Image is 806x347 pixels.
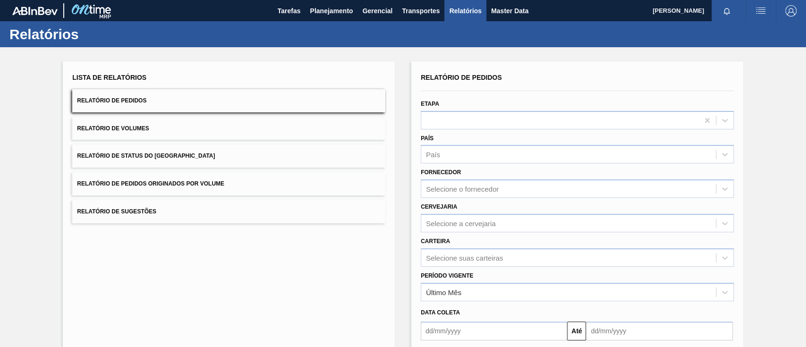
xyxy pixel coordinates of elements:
span: Planejamento [310,5,353,17]
h1: Relatórios [9,29,177,40]
span: Relatório de Pedidos [421,74,502,81]
span: Data coleta [421,309,460,316]
button: Relatório de Sugestões [72,200,385,223]
label: Período Vigente [421,272,473,279]
label: Fornecedor [421,169,461,176]
label: País [421,135,433,142]
span: Transportes [402,5,440,17]
img: userActions [755,5,766,17]
span: Tarefas [278,5,301,17]
button: Notificações [712,4,742,17]
label: Cervejaria [421,203,457,210]
button: Relatório de Status do [GEOGRAPHIC_DATA] [72,144,385,168]
img: TNhmsLtSVTkK8tSr43FrP2fwEKptu5GPRR3wAAAABJRU5ErkJggg== [12,7,58,15]
input: dd/mm/yyyy [586,322,732,340]
button: Relatório de Pedidos Originados por Volume [72,172,385,195]
span: Lista de Relatórios [72,74,146,81]
div: Selecione a cervejaria [426,219,496,227]
span: Relatório de Status do [GEOGRAPHIC_DATA] [77,152,215,159]
div: País [426,151,440,159]
img: Logout [785,5,797,17]
span: Gerencial [363,5,393,17]
span: Relatório de Pedidos [77,97,146,104]
button: Relatório de Pedidos [72,89,385,112]
label: Carteira [421,238,450,245]
span: Master Data [491,5,528,17]
span: Relatórios [449,5,481,17]
span: Relatório de Sugestões [77,208,156,215]
button: Até [567,322,586,340]
div: Último Mês [426,288,461,296]
span: Relatório de Pedidos Originados por Volume [77,180,224,187]
span: Relatório de Volumes [77,125,149,132]
input: dd/mm/yyyy [421,322,567,340]
div: Selecione o fornecedor [426,185,499,193]
div: Selecione suas carteiras [426,254,503,262]
button: Relatório de Volumes [72,117,385,140]
label: Etapa [421,101,439,107]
